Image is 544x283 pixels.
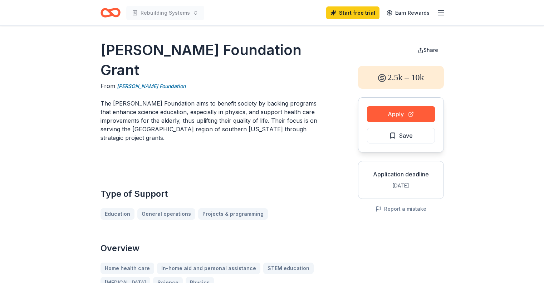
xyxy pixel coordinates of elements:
a: Home [101,4,121,21]
a: [PERSON_NAME] Foundation [117,82,186,91]
h2: Overview [101,243,324,254]
a: Earn Rewards [382,6,434,19]
div: From [101,82,324,91]
button: Report a mistake [376,205,426,213]
a: Start free trial [326,6,379,19]
div: 2.5k – 10k [358,66,444,89]
p: The [PERSON_NAME] Foundation aims to benefit society by backing programs that enhance science edu... [101,99,324,142]
button: Apply [367,106,435,122]
h2: Type of Support [101,188,324,200]
span: Share [423,47,438,53]
a: Projects & programming [198,208,268,220]
button: Rebuilding Systems [126,6,204,20]
h1: [PERSON_NAME] Foundation Grant [101,40,324,80]
button: Share [412,43,444,57]
div: Application deadline [364,170,438,179]
span: Save [399,131,413,140]
a: Education [101,208,134,220]
div: [DATE] [364,181,438,190]
button: Save [367,128,435,143]
a: General operations [137,208,195,220]
span: Rebuilding Systems [141,9,190,17]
